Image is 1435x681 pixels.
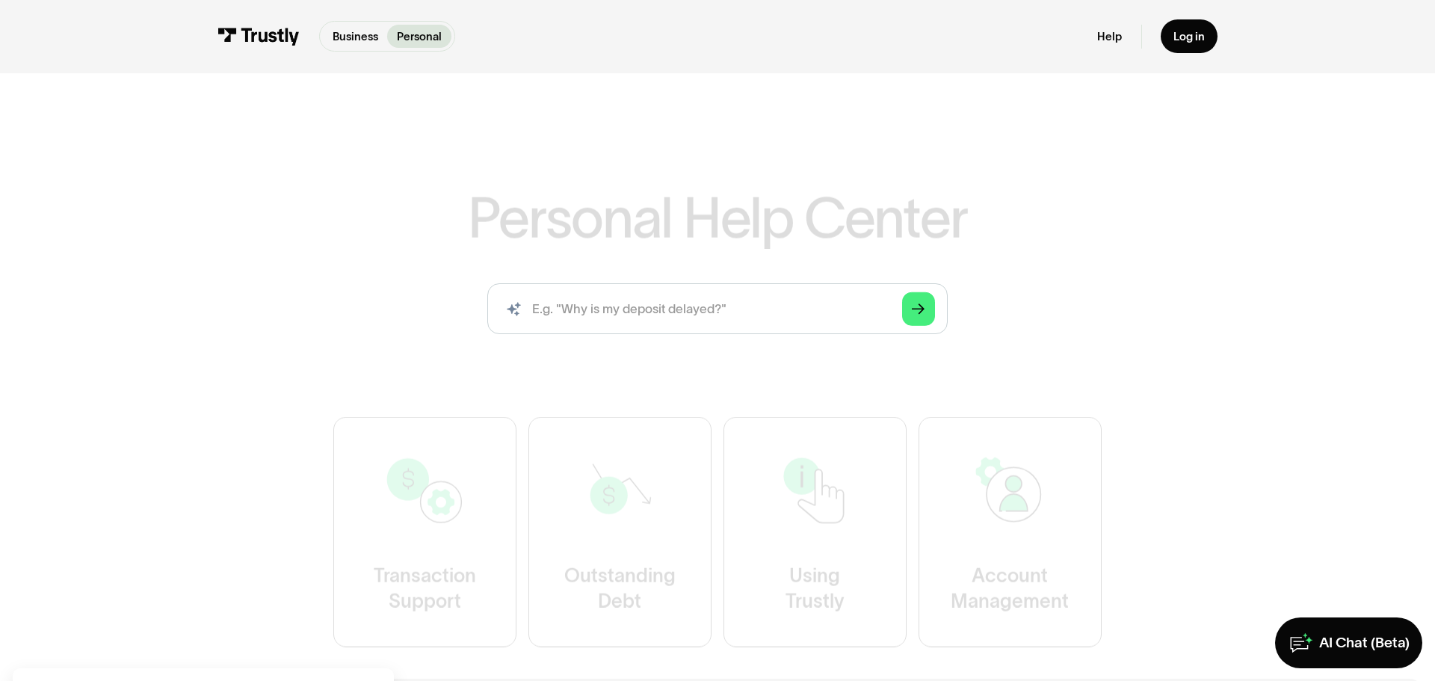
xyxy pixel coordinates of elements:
[1275,617,1422,668] a: AI Chat (Beta)
[919,417,1102,647] a: AccountManagement
[1097,29,1122,43] a: Help
[333,417,516,647] a: TransactionSupport
[1161,19,1218,53] a: Log in
[951,564,1069,615] div: Account Management
[786,564,845,615] div: Using Trustly
[1173,29,1205,43] div: Log in
[723,417,907,647] a: UsingTrustly
[323,25,387,48] a: Business
[468,190,967,245] h1: Personal Help Center
[333,28,378,45] p: Business
[564,564,676,615] div: Outstanding Debt
[528,417,712,647] a: OutstandingDebt
[387,25,451,48] a: Personal
[1319,634,1410,653] div: AI Chat (Beta)
[487,283,948,334] input: search
[397,28,442,45] p: Personal
[217,28,300,45] img: Trustly Logo
[487,283,948,334] form: Search
[374,564,476,615] div: Transaction Support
